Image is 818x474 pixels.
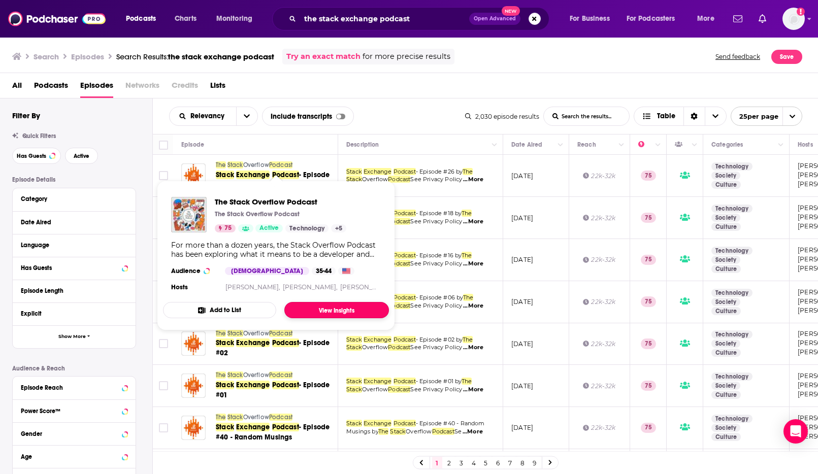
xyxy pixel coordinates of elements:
[577,139,596,151] div: Reach
[463,294,474,301] span: The
[215,197,346,207] span: The Stack Overflow Podcast
[755,10,770,27] a: Show notifications dropdown
[227,371,243,379] span: Stack
[690,11,727,27] button: open menu
[346,420,362,427] span: Stack
[215,210,300,218] p: The Stack Overflow Podcast
[641,423,656,433] p: 75
[71,52,104,61] h3: Episodes
[227,414,243,421] span: Stack
[215,224,236,232] a: 75
[711,289,752,297] a: Technology
[615,139,628,151] button: Column Actions
[34,77,68,98] a: Podcasts
[511,172,533,180] p: [DATE]
[394,336,416,343] span: Podcast
[641,381,656,391] p: 75
[711,340,740,348] a: Society
[689,139,701,151] button: Column Actions
[21,408,119,415] div: Power Score™
[783,419,808,444] div: Open Intercom Messenger
[243,330,269,337] span: Overflow
[711,382,740,390] a: Society
[388,260,410,267] span: Podcast
[711,256,740,264] a: Society
[469,457,479,469] a: 4
[511,214,533,222] p: [DATE]
[517,457,528,469] a: 8
[410,386,462,393] span: See Privacy Policy
[583,172,615,180] div: 22k-32k
[363,51,450,62] span: for more precise results
[8,9,106,28] img: Podchaser - Follow, Share and Rate Podcasts
[216,371,226,379] span: The
[511,255,533,264] p: [DATE]
[711,139,743,151] div: Categories
[731,109,778,124] span: 25 per page
[284,302,389,318] a: View Insights
[711,307,741,315] a: Culture
[364,168,391,175] span: Exchange
[225,283,280,291] a: [PERSON_NAME],
[236,381,270,389] span: Exchange
[236,338,270,347] span: Exchange
[12,365,136,372] p: Audience & Reach
[21,264,119,272] div: Has Guests
[697,12,714,26] span: More
[34,52,59,61] h3: Search
[21,450,127,462] button: Age
[243,371,269,379] span: Overflow
[462,378,472,385] span: The
[362,386,388,393] span: Overflow
[216,423,234,431] span: Stack
[463,302,483,310] span: ...More
[12,77,22,98] span: All
[225,267,309,275] div: [DEMOGRAPHIC_DATA]
[583,255,615,264] div: 22k-32k
[416,210,462,217] span: - Episode #18 by
[782,8,805,30] button: Show profile menu
[269,330,292,337] span: Podcast
[463,260,483,268] span: ...More
[469,13,520,25] button: Open AdvancedNew
[255,224,283,232] a: Active
[641,171,656,181] p: 75
[269,371,292,379] span: Podcast
[125,77,159,98] span: Networks
[711,223,741,231] a: Culture
[771,50,802,64] button: Save
[711,391,741,399] a: Culture
[216,12,252,26] span: Monitoring
[362,344,388,351] span: Overflow
[269,414,292,421] span: Podcast
[116,52,274,61] div: Search Results:
[331,224,346,232] a: +5
[346,344,362,351] span: Stack
[583,382,615,390] div: 22k-32k
[432,428,454,435] span: Podcast
[416,294,463,301] span: - Episode #06 by
[712,49,763,64] button: Send feedback
[159,381,168,390] span: Toggle select row
[652,139,664,151] button: Column Actions
[416,336,463,343] span: - Episode #02 by
[216,380,337,400] a: StackExchangePodcast- Episode #01
[21,384,119,391] div: Episode Reach
[116,52,274,61] a: Search Results:the stack exchange podcast
[563,11,623,27] button: open menu
[634,107,727,126] button: Choose View
[236,171,270,179] span: Exchange
[711,373,752,381] a: Technology
[394,420,416,427] span: Podcast
[283,283,338,291] a: [PERSON_NAME],
[416,420,485,427] span: - Episode #40 - Random
[711,349,741,357] a: Culture
[272,171,299,179] span: Podcast
[272,338,299,347] span: Podcast
[731,107,802,126] button: open menu
[171,283,188,291] h4: Hosts
[364,420,391,427] span: Exchange
[216,330,226,337] span: The
[711,424,740,432] a: Society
